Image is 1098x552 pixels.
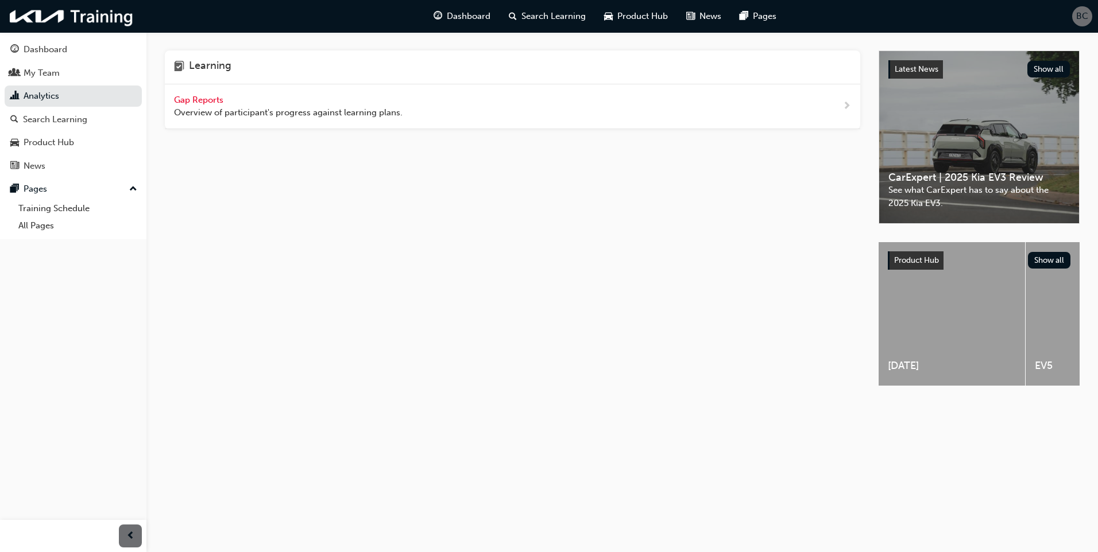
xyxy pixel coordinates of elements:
a: Search Learning [5,109,142,130]
span: CarExpert | 2025 Kia EV3 Review [888,171,1070,184]
span: Pages [753,10,776,23]
button: Show all [1027,61,1070,77]
span: learning-icon [174,60,184,75]
a: car-iconProduct Hub [595,5,677,28]
img: kia-training [6,5,138,28]
span: Product Hub [617,10,668,23]
a: My Team [5,63,142,84]
span: chart-icon [10,91,19,102]
span: Gap Reports [174,95,226,105]
a: Latest NewsShow allCarExpert | 2025 Kia EV3 ReviewSee what CarExpert has to say about the 2025 Ki... [879,50,1080,224]
a: search-iconSearch Learning [500,5,595,28]
span: Dashboard [447,10,490,23]
button: Pages [5,178,142,200]
span: pages-icon [10,184,19,195]
span: prev-icon [126,529,135,543]
span: News [699,10,721,23]
span: search-icon [10,115,18,125]
span: guage-icon [434,9,442,24]
div: Search Learning [23,113,87,126]
a: Gap Reports Overview of participant's progress against learning plans.next-icon [165,84,860,129]
span: Search Learning [521,10,586,23]
a: Product Hub [5,132,142,153]
span: See what CarExpert has to say about the 2025 Kia EV3. [888,184,1070,209]
div: Product Hub [24,136,74,149]
a: Latest NewsShow all [888,60,1070,79]
span: Overview of participant's progress against learning plans. [174,106,403,119]
span: BC [1076,10,1088,23]
span: news-icon [10,161,19,172]
div: Pages [24,182,47,196]
span: next-icon [842,99,851,114]
a: guage-iconDashboard [424,5,500,28]
a: News [5,156,142,177]
a: news-iconNews [677,5,730,28]
span: news-icon [686,9,695,24]
span: search-icon [509,9,517,24]
a: Training Schedule [14,200,142,217]
span: up-icon [129,182,137,197]
span: [DATE] [888,359,1016,372]
button: Show all [1028,252,1071,269]
span: guage-icon [10,45,19,55]
span: car-icon [604,9,613,24]
span: Product Hub [894,255,939,265]
div: Dashboard [24,43,67,56]
button: DashboardMy TeamAnalyticsSearch LearningProduct HubNews [5,37,142,178]
div: My Team [24,67,60,80]
a: [DATE] [879,242,1025,386]
span: people-icon [10,68,19,79]
a: Product HubShow all [888,251,1070,270]
a: Analytics [5,85,142,107]
a: Dashboard [5,39,142,60]
button: BC [1072,6,1092,26]
span: car-icon [10,138,19,148]
div: News [24,160,45,173]
span: Latest News [895,64,938,74]
span: pages-icon [740,9,748,24]
a: All Pages [14,217,142,235]
a: pages-iconPages [730,5,786,28]
h4: Learning [189,60,231,75]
